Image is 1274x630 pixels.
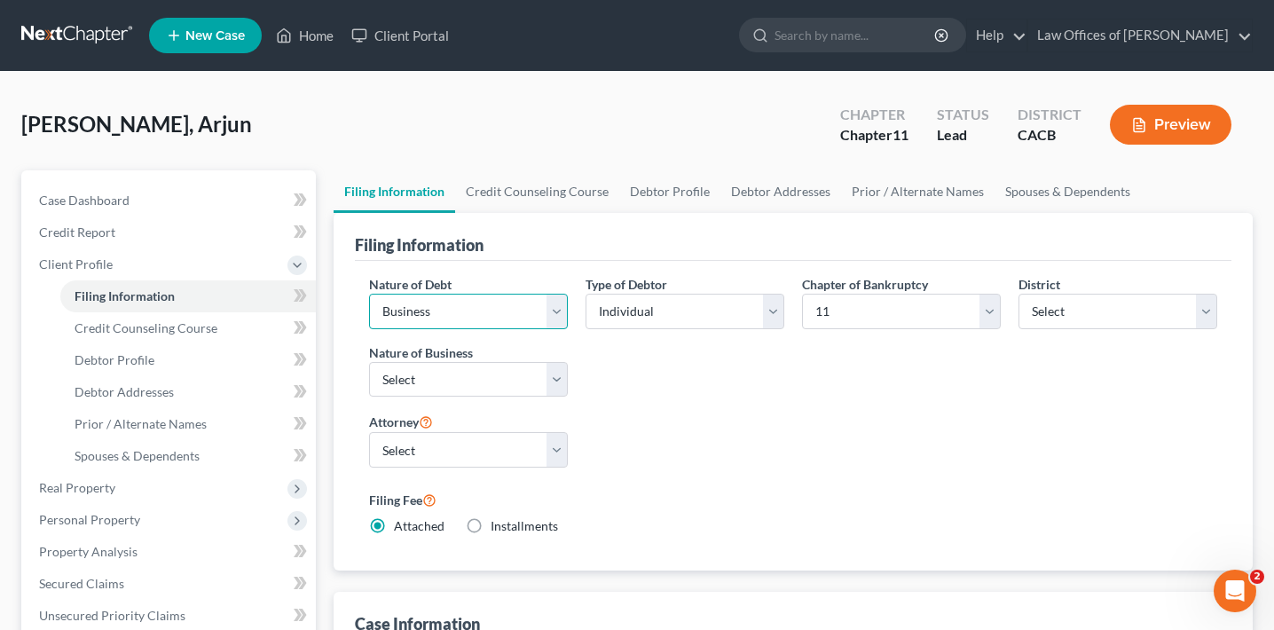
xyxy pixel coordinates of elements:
span: Prior / Alternate Names [75,416,207,431]
label: District [1018,275,1060,294]
a: Secured Claims [25,568,316,600]
span: Debtor Profile [75,352,154,367]
label: Type of Debtor [586,275,667,294]
div: Filing Information [355,234,484,256]
label: Filing Fee [369,489,1217,510]
a: Law Offices of [PERSON_NAME] [1028,20,1252,51]
a: Prior / Alternate Names [841,170,995,213]
a: Filing Information [60,280,316,312]
a: Spouses & Dependents [60,440,316,472]
span: Unsecured Priority Claims [39,608,185,623]
span: Personal Property [39,512,140,527]
a: Credit Counseling Course [60,312,316,344]
a: Debtor Addresses [720,170,841,213]
div: Lead [937,125,989,146]
span: Filing Information [75,288,175,303]
a: Debtor Addresses [60,376,316,408]
span: Credit Counseling Course [75,320,217,335]
label: Chapter of Bankruptcy [802,275,928,294]
span: Property Analysis [39,544,138,559]
span: Debtor Addresses [75,384,174,399]
span: 11 [893,126,908,143]
a: Filing Information [334,170,455,213]
div: Chapter [840,105,908,125]
span: Spouses & Dependents [75,448,200,463]
a: Credit Counseling Course [455,170,619,213]
input: Search by name... [775,19,937,51]
div: Chapter [840,125,908,146]
span: Credit Report [39,224,115,240]
label: Attorney [369,411,433,432]
label: Nature of Debt [369,275,452,294]
span: Case Dashboard [39,193,130,208]
a: Home [267,20,342,51]
div: CACB [1018,125,1081,146]
label: Nature of Business [369,343,473,362]
iframe: Intercom live chat [1214,570,1256,612]
span: 2 [1250,570,1264,584]
a: Help [967,20,1026,51]
a: Property Analysis [25,536,316,568]
a: Spouses & Dependents [995,170,1141,213]
span: Installments [491,518,558,533]
span: Real Property [39,480,115,495]
a: Debtor Profile [619,170,720,213]
div: District [1018,105,1081,125]
span: New Case [185,29,245,43]
a: Client Portal [342,20,458,51]
a: Credit Report [25,217,316,248]
button: Preview [1110,105,1231,145]
span: Secured Claims [39,576,124,591]
a: Prior / Alternate Names [60,408,316,440]
span: Attached [394,518,444,533]
span: [PERSON_NAME], Arjun [21,111,252,137]
a: Case Dashboard [25,185,316,217]
div: Status [937,105,989,125]
span: Client Profile [39,256,113,272]
a: Debtor Profile [60,344,316,376]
